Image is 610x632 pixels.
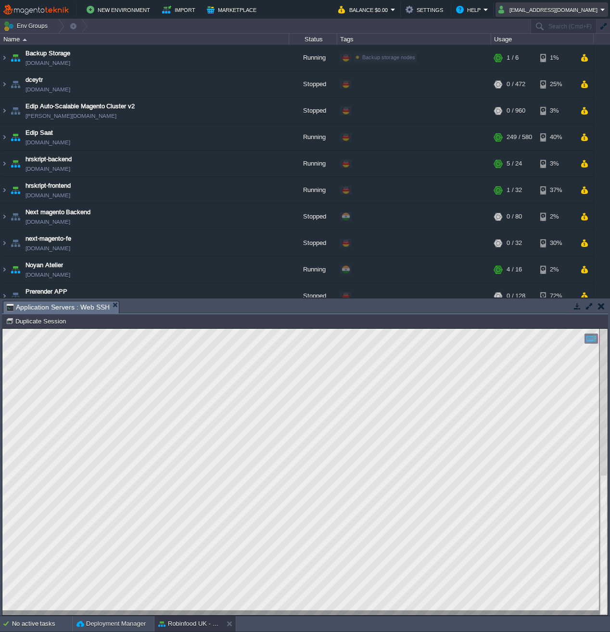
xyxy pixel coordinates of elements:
[25,49,70,58] a: Backup Storage
[9,71,22,97] img: AMDAwAAAACH5BAEAAAAALAAAAAABAAEAAAICRAEAOw==
[25,244,70,253] a: [DOMAIN_NAME]
[3,4,69,16] img: MagentoTeknik
[507,98,525,124] div: 0 / 960
[25,234,71,244] a: next-magento-fe
[289,45,337,71] div: Running
[25,155,72,164] a: hrskript-backend
[25,191,70,200] a: [DOMAIN_NAME]
[1,34,289,45] div: Name
[362,54,415,60] span: Backup storage nodes
[9,283,22,309] img: AMDAwAAAACH5BAEAAAAALAAAAAABAAEAAAICRAEAOw==
[0,204,8,230] img: AMDAwAAAACH5BAEAAAAALAAAAAABAAEAAAICRAEAOw==
[507,71,525,97] div: 0 / 472
[338,34,491,45] div: Tags
[9,124,22,150] img: AMDAwAAAACH5BAEAAAAALAAAAAABAAEAAAICRAEAOw==
[0,124,8,150] img: AMDAwAAAACH5BAEAAAAALAAAAAABAAEAAAICRAEAOw==
[25,270,70,280] a: [DOMAIN_NAME]
[289,204,337,230] div: Stopped
[507,283,525,309] div: 0 / 128
[406,4,446,15] button: Settings
[76,619,146,629] button: Deployment Manager
[0,71,8,97] img: AMDAwAAAACH5BAEAAAAALAAAAAABAAEAAAICRAEAOw==
[9,204,22,230] img: AMDAwAAAACH5BAEAAAAALAAAAAABAAEAAAICRAEAOw==
[0,151,8,177] img: AMDAwAAAACH5BAEAAAAALAAAAAABAAEAAAICRAEAOw==
[507,230,522,256] div: 0 / 32
[289,283,337,309] div: Stopped
[0,45,8,71] img: AMDAwAAAACH5BAEAAAAALAAAAAABAAEAAAICRAEAOw==
[289,71,337,97] div: Stopped
[507,45,519,71] div: 1 / 6
[25,75,43,85] a: dceytr
[9,177,22,203] img: AMDAwAAAACH5BAEAAAAALAAAAAABAAEAAAICRAEAOw==
[25,207,90,217] a: Next magento Backend
[162,4,198,15] button: Import
[25,287,67,297] a: Prerender APP
[0,98,8,124] img: AMDAwAAAACH5BAEAAAAALAAAAAABAAEAAAICRAEAOw==
[25,111,116,121] a: [PERSON_NAME][DOMAIN_NAME]
[9,151,22,177] img: AMDAwAAAACH5BAEAAAAALAAAAAABAAEAAAICRAEAOw==
[289,257,337,283] div: Running
[0,230,8,256] img: AMDAwAAAACH5BAEAAAAALAAAAAABAAEAAAICRAEAOw==
[507,124,532,150] div: 249 / 580
[492,34,593,45] div: Usage
[0,177,8,203] img: AMDAwAAAACH5BAEAAAAALAAAAAABAAEAAAICRAEAOw==
[540,151,572,177] div: 3%
[540,204,572,230] div: 2%
[540,98,572,124] div: 3%
[207,4,259,15] button: Marketplace
[0,283,8,309] img: AMDAwAAAACH5BAEAAAAALAAAAAABAAEAAAICRAEAOw==
[540,124,572,150] div: 40%
[289,124,337,150] div: Running
[25,102,135,111] a: Edip Auto-Scalable Magento Cluster v2
[540,177,572,203] div: 37%
[507,151,522,177] div: 5 / 24
[456,4,483,15] button: Help
[25,297,70,306] a: [DOMAIN_NAME]
[25,217,70,227] a: [DOMAIN_NAME]
[540,230,572,256] div: 30%
[6,301,110,313] span: Application Servers : Web SSH
[9,230,22,256] img: AMDAwAAAACH5BAEAAAAALAAAAAABAAEAAAICRAEAOw==
[9,98,22,124] img: AMDAwAAAACH5BAEAAAAALAAAAAABAAEAAAICRAEAOw==
[25,164,70,174] a: [DOMAIN_NAME]
[507,177,522,203] div: 1 / 32
[25,181,71,191] a: hrskript-frontend
[540,45,572,71] div: 1%
[25,85,70,94] a: [DOMAIN_NAME]
[25,58,70,68] span: [DOMAIN_NAME]
[158,619,219,629] button: Robinfood UK - Production
[289,151,337,177] div: Running
[25,138,70,147] a: [DOMAIN_NAME]
[289,177,337,203] div: Running
[9,257,22,283] img: AMDAwAAAACH5BAEAAAAALAAAAAABAAEAAAICRAEAOw==
[6,317,69,325] button: Duplicate Session
[25,128,53,138] a: Edip Saat
[0,257,8,283] img: AMDAwAAAACH5BAEAAAAALAAAAAABAAEAAAICRAEAOw==
[290,34,337,45] div: Status
[540,257,572,283] div: 2%
[87,4,153,15] button: New Environment
[3,19,51,33] button: Env Groups
[25,260,63,270] a: Noyan Atelier
[540,283,572,309] div: 72%
[289,98,337,124] div: Stopped
[507,257,522,283] div: 4 / 16
[498,4,600,15] button: [EMAIL_ADDRESS][DOMAIN_NAME]
[540,71,572,97] div: 25%
[338,4,391,15] button: Balance $0.00
[23,39,27,41] img: AMDAwAAAACH5BAEAAAAALAAAAAABAAEAAAICRAEAOw==
[9,45,22,71] img: AMDAwAAAACH5BAEAAAAALAAAAAABAAEAAAICRAEAOw==
[507,204,522,230] div: 0 / 80
[12,616,72,632] div: No active tasks
[289,230,337,256] div: Stopped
